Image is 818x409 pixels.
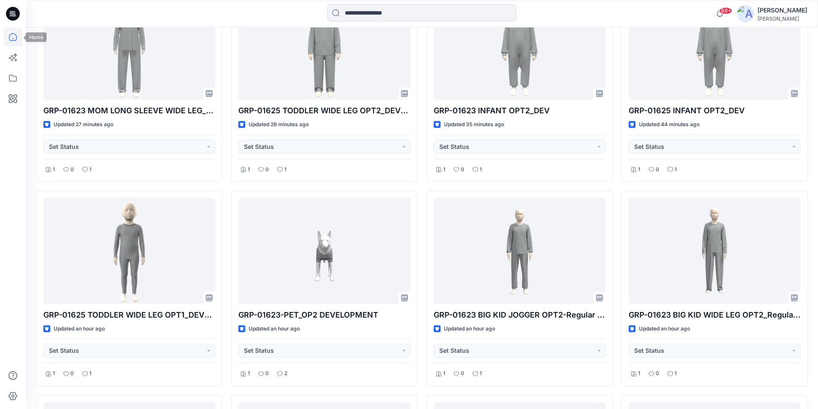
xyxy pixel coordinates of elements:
p: 1 [89,369,91,378]
p: 1 [89,165,91,174]
p: 0 [70,369,74,378]
p: GRP-01623 MOM LONG SLEEVE WIDE LEG_DEV [43,105,215,117]
a: GRP-01623 BIG KID JOGGER OPT2-Regular Fit_DEVELOPMENT [434,198,605,304]
p: 2 [284,369,287,378]
p: 0 [265,369,269,378]
p: Updated 28 minutes ago [249,120,309,129]
p: 1 [480,369,482,378]
p: Updated 27 minutes ago [54,120,113,129]
p: 1 [638,369,640,378]
p: 1 [675,165,677,174]
p: GRP-01625 TODDLER WIDE LEG OPT1_DEVELOPMENT [43,309,215,321]
p: 1 [53,369,55,378]
p: 1 [248,369,250,378]
p: 1 [284,165,286,174]
p: 1 [53,165,55,174]
div: [PERSON_NAME] [757,15,807,22]
img: avatar [737,5,754,22]
p: 1 [638,165,640,174]
p: Updated an hour ago [54,324,105,333]
p: Updated an hour ago [249,324,300,333]
p: GRP-01625 TODDLER WIDE LEG OPT2_DEVELOPMENT [238,105,410,117]
p: Updated 35 minutes ago [444,120,504,129]
p: GRP-01623 BIG KID WIDE LEG OPT2_Regular Fit [629,309,800,321]
p: GRP-01623-PET_OP2 DEVELOPMENT [238,309,410,321]
span: 99+ [719,7,732,14]
a: GRP-01623 BIG KID WIDE LEG OPT2_Regular Fit [629,198,800,304]
p: 1 [675,369,677,378]
p: 1 [480,165,482,174]
p: GRP-01623 INFANT OPT2_DEV [434,105,605,117]
p: 0 [461,369,464,378]
p: 0 [265,165,269,174]
p: 0 [70,165,74,174]
a: GRP-01623-PET_OP2 DEVELOPMENT [238,198,410,304]
p: GRP-01625 INFANT OPT2_DEV [629,105,800,117]
a: GRP-01625 TODDLER WIDE LEG OPT1_DEVELOPMENT [43,198,215,304]
p: 0 [656,165,659,174]
p: 1 [248,165,250,174]
p: 0 [461,165,464,174]
p: 1 [443,165,445,174]
p: Updated an hour ago [444,324,495,333]
p: Updated an hour ago [639,324,690,333]
p: GRP-01623 BIG KID JOGGER OPT2-Regular Fit_DEVELOPMENT [434,309,605,321]
p: 0 [656,369,659,378]
div: [PERSON_NAME] [757,5,807,15]
p: Updated 44 minutes ago [639,120,699,129]
p: 1 [443,369,445,378]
